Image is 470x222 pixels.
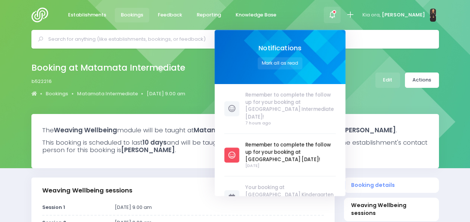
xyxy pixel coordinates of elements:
a: Your booking at [GEOGRAPHIC_DATA] Kindergarten starts at 10:15am [DATE]. [224,184,336,212]
strong: 10 days [142,138,167,147]
a: Remember to complete the follow up for your booking at [GEOGRAPHIC_DATA] Intermediate [DATE]! 7 h... [224,91,336,126]
span: Your booking at [GEOGRAPHIC_DATA] Kindergarten starts at 10:15am [DATE]. [245,184,336,206]
span: Knowledge Base [236,11,276,19]
a: Booking details [344,178,439,193]
a: Reporting [191,8,227,22]
h3: Weaving Wellbeing sessions [42,187,132,194]
span: Feedback [158,11,182,19]
span: Kia ora, [362,11,381,19]
span: Booking details [351,181,431,189]
button: Mark all as read [258,57,302,70]
h3: The module will be taught at on by . [42,126,428,134]
input: Search for anything (like establishments, bookings, or feedback) [48,34,428,45]
strong: Weaving Wellbeing [54,126,117,135]
span: Remember to complete the follow up for your booking at [GEOGRAPHIC_DATA] Intermediate [DATE]! [245,91,336,120]
a: Feedback [152,8,188,22]
a: Remember to complete the follow up for your booking at [GEOGRAPHIC_DATA] [DATE]! [DATE] [224,141,336,169]
span: Establishments [68,11,106,19]
h2: Booking at Matamata Intermediate [31,63,185,73]
span: Reporting [197,11,221,19]
span: b522216 [31,78,52,85]
a: Establishments [62,8,113,22]
div: [DATE] 9.00 am [110,204,328,211]
a: Bookings [115,8,150,22]
strong: [PERSON_NAME] [121,145,175,154]
a: Knowledge Base [230,8,283,22]
img: N [430,9,436,22]
a: Weaving Wellbeing sessions [344,198,439,221]
strong: Session 1 [42,204,65,211]
span: [DATE] [245,163,336,169]
img: Logo [31,7,53,22]
a: Bookings [46,90,68,98]
a: Matamata Intermediate [77,90,138,98]
span: Remember to complete the follow up for your booking at [GEOGRAPHIC_DATA] [DATE]! [245,141,336,163]
span: Bookings [121,11,143,19]
strong: Matamata Intermediate [194,126,276,135]
strong: [PERSON_NAME] [342,126,396,135]
h3: This booking is scheduled to last and will be taught to a total of in . The establishment's conta... [42,139,428,154]
span: 7 hours ago [245,120,336,126]
a: Actions [405,73,439,88]
span: Notifications [259,44,302,52]
a: Edit [375,73,400,88]
span: [PERSON_NAME] [382,11,425,19]
a: [DATE] 9.00 am [147,90,185,98]
span: Weaving Wellbeing sessions [351,201,431,218]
